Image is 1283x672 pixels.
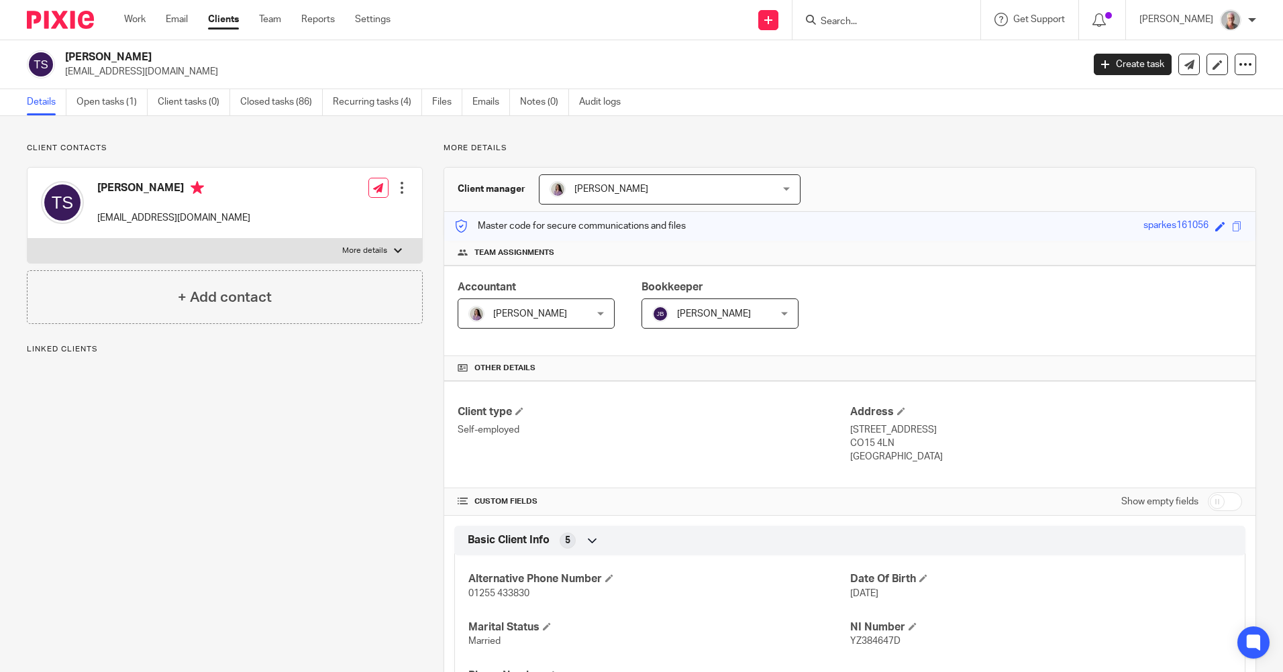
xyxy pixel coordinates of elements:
[1220,9,1241,31] img: KR%20update.jpg
[1013,15,1065,24] span: Get Support
[468,636,501,646] span: Married
[178,287,272,308] h4: + Add contact
[677,309,751,319] span: [PERSON_NAME]
[850,620,1231,634] h4: NI Number
[27,11,94,29] img: Pixie
[493,309,567,319] span: [PERSON_NAME]
[850,405,1242,419] h4: Address
[468,306,484,322] img: Olivia.jpg
[472,89,510,115] a: Emails
[97,181,250,198] h4: [PERSON_NAME]
[444,143,1256,154] p: More details
[27,344,423,355] p: Linked clients
[191,181,204,194] i: Primary
[65,65,1074,78] p: [EMAIL_ADDRESS][DOMAIN_NAME]
[850,572,1231,586] h4: Date Of Birth
[97,211,250,225] p: [EMAIL_ADDRESS][DOMAIN_NAME]
[208,13,239,26] a: Clients
[432,89,462,115] a: Files
[850,636,901,646] span: YZ384647D
[1139,13,1213,26] p: [PERSON_NAME]
[565,534,570,547] span: 5
[850,423,1242,437] p: [STREET_ADDRESS]
[301,13,335,26] a: Reports
[240,89,323,115] a: Closed tasks (86)
[166,13,188,26] a: Email
[454,219,686,233] p: Master code for secure communications and files
[641,282,703,292] span: Bookkeeper
[1121,495,1198,508] label: Show empty fields
[652,306,668,322] img: svg%3E
[458,405,850,419] h4: Client type
[579,89,631,115] a: Audit logs
[819,16,940,28] input: Search
[76,89,148,115] a: Open tasks (1)
[550,181,566,197] img: Olivia.jpg
[468,620,850,634] h4: Marital Status
[468,572,850,586] h4: Alternative Phone Number
[850,450,1242,463] p: [GEOGRAPHIC_DATA]
[850,589,878,598] span: [DATE]
[850,437,1242,450] p: CO15 4LN
[458,423,850,437] p: Self-employed
[124,13,146,26] a: Work
[259,13,281,26] a: Team
[574,184,648,194] span: [PERSON_NAME]
[65,50,872,64] h2: [PERSON_NAME]
[468,589,529,598] span: 01255 433830
[158,89,230,115] a: Client tasks (0)
[474,363,535,374] span: Other details
[355,13,391,26] a: Settings
[458,496,850,507] h4: CUSTOM FIELDS
[27,143,423,154] p: Client contacts
[1143,219,1209,234] div: sparkes161056
[458,282,516,292] span: Accountant
[1094,54,1172,75] a: Create task
[342,245,387,256] p: More details
[27,50,55,78] img: svg%3E
[474,247,554,258] span: Team assignments
[41,181,84,224] img: svg%3E
[27,89,66,115] a: Details
[333,89,422,115] a: Recurring tasks (4)
[458,182,525,196] h3: Client manager
[520,89,569,115] a: Notes (0)
[468,533,550,547] span: Basic Client Info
